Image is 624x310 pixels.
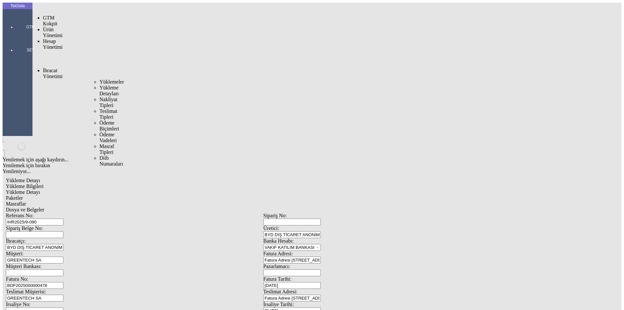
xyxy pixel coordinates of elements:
[263,213,287,218] span: Sipariş No:
[99,120,119,131] span: Ödeme Biçimleri
[6,289,46,294] span: Teslimat Müşterisi:
[6,195,23,201] span: Paketler
[99,97,117,108] span: Nakliyat Tipleri
[263,251,293,256] span: Fatura Adresi:
[99,143,114,155] span: Masraf Tipleri
[3,168,524,174] div: Yenileniyor...
[43,27,62,38] span: Ürün Yönetimi
[21,47,40,53] span: SET
[99,108,117,120] span: Teslimat Tipleri
[6,213,33,218] span: Referans No:
[6,276,28,282] span: Fatura No:
[3,163,524,168] div: Yenilemek için bırakın
[6,263,42,269] span: Müşteri Bankası:
[6,183,44,189] span: Yükleme Bilgileri
[6,251,23,256] span: Müşteri:
[3,157,524,163] div: Yenilemek için aşağı kaydırın...
[99,85,119,96] span: Yükleme Detayları
[6,207,44,212] span: Dosya ve Belgeler
[99,79,124,85] span: Yüklemeler
[6,201,26,207] span: Masraflar
[263,289,297,294] span: Teslimat Adresi:
[263,238,294,244] span: Banka Hesabı:
[6,189,40,195] span: Yükleme Detayı
[263,263,290,269] span: Pazarlamacı:
[6,225,43,231] span: Sipariş Belge No:
[263,276,292,282] span: Fatura Tarihi:
[263,225,279,231] span: Üretici:
[6,302,31,307] span: İrsaliye No:
[99,155,123,167] span: Diib Numaraları
[43,38,62,50] span: Hesap Yönetimi
[43,15,57,26] span: GTM Kokpit
[99,132,117,143] span: Ödeme Vadeleri
[263,302,294,307] span: İrsaliye Tarihi:
[43,68,62,79] span: İhracat Yönetimi
[6,238,25,244] span: İhracatçı:
[6,178,40,183] span: Yükleme Detayı
[3,3,32,8] div: TekData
